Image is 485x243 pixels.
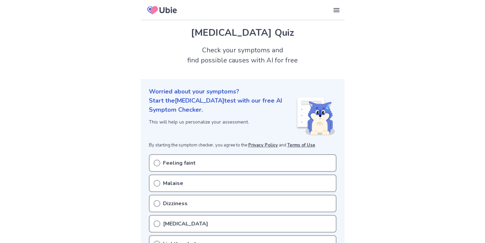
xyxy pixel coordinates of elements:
p: [MEDICAL_DATA] [163,220,208,228]
a: Terms of Use [287,142,315,148]
h2: Check your symptoms and find possible causes with AI for free [141,45,345,65]
p: Worried about your symptoms? [149,87,336,96]
p: Dizziness [163,199,188,208]
p: Malaise [163,179,183,187]
a: Privacy Policy [248,142,278,148]
p: This will help us personalize your assessment. [149,118,296,126]
p: By starting the symptom checker, you agree to the and [149,142,336,149]
img: Shiba [296,98,335,135]
p: Feeling faint [163,159,196,167]
h1: [MEDICAL_DATA] Quiz [149,26,336,40]
p: Start the [MEDICAL_DATA] test with our free AI Symptom Checker. [149,96,296,114]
